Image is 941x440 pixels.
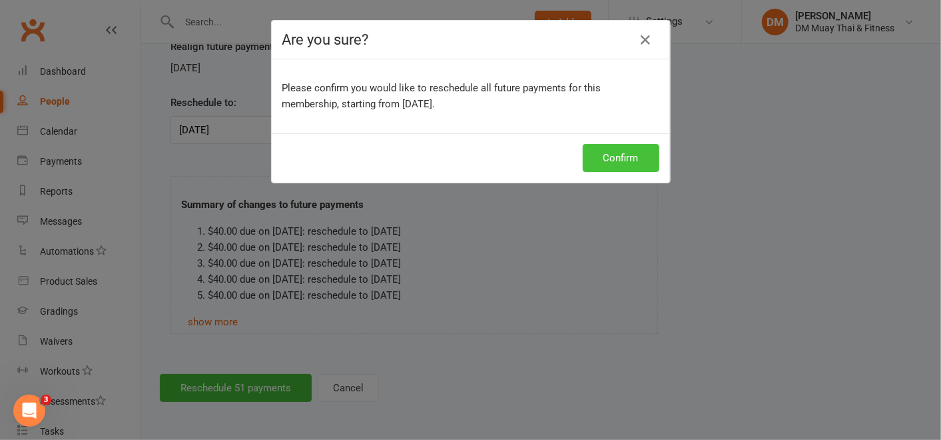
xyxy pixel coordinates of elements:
span: Please confirm you would like to reschedule all future payments for this membership, starting fro... [282,82,601,110]
span: 3 [41,395,51,405]
button: Confirm [583,144,659,172]
h4: Are you sure? [282,31,659,48]
iframe: Intercom live chat [13,395,45,427]
button: Close [635,29,657,51]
